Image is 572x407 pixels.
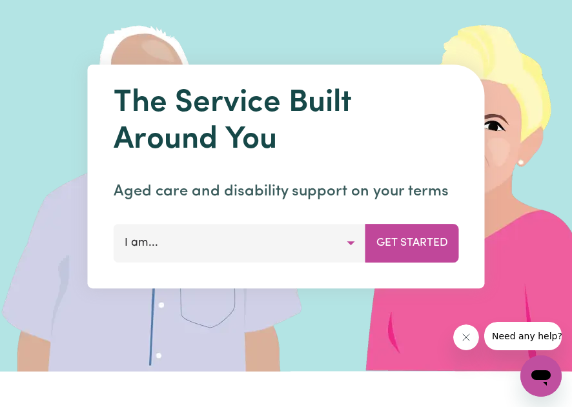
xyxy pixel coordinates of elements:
[114,180,459,203] p: Aged care and disability support on your terms
[114,224,366,263] button: I am...
[114,85,459,159] h1: The Service Built Around You
[8,9,78,19] span: Need any help?
[453,324,479,350] iframe: Close message
[520,355,562,397] iframe: Button to launch messaging window
[484,322,562,350] iframe: Message from company
[365,224,459,263] button: Get Started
